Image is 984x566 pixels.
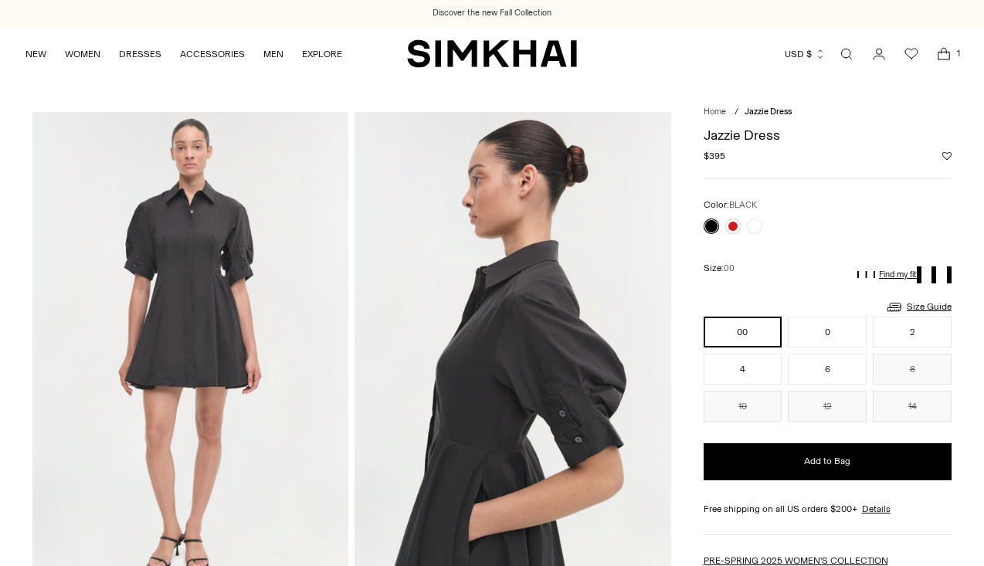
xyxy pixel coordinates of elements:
[704,391,782,422] button: 10
[25,37,46,71] a: NEW
[407,39,577,69] a: SIMKHAI
[873,317,952,347] button: 2
[788,354,867,385] button: 6
[704,106,952,119] nav: breadcrumbs
[735,106,738,119] div: /
[704,443,952,480] button: Add to Bag
[302,37,342,71] a: EXPLORE
[729,200,757,210] span: BLACK
[704,261,735,276] label: Size:
[864,39,894,69] a: Go to the account page
[831,39,862,69] a: Open search modal
[704,354,782,385] button: 4
[788,391,867,422] button: 12
[119,37,161,71] a: DRESSES
[785,37,826,71] button: USD $
[745,107,792,117] span: Jazzie Dress
[704,555,888,566] a: PRE-SPRING 2025 WOMEN'S COLLECTION
[804,455,850,468] span: Add to Bag
[896,39,927,69] a: Wishlist
[704,317,782,347] button: 00
[263,37,283,71] a: MEN
[885,297,952,317] a: Size Guide
[952,46,965,60] span: 1
[873,391,952,422] button: 14
[704,149,725,163] span: $395
[704,502,952,516] div: Free shipping on all US orders $200+
[433,7,551,19] a: Discover the new Fall Collection
[862,502,891,516] a: Details
[724,263,735,273] span: 00
[704,128,952,142] h1: Jazzie Dress
[942,151,952,161] button: Add to Wishlist
[788,317,867,347] button: 0
[65,37,100,71] a: WOMEN
[873,354,952,385] button: 8
[704,198,757,212] label: Color:
[180,37,245,71] a: ACCESSORIES
[704,107,726,117] a: Home
[928,39,959,69] a: Open cart modal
